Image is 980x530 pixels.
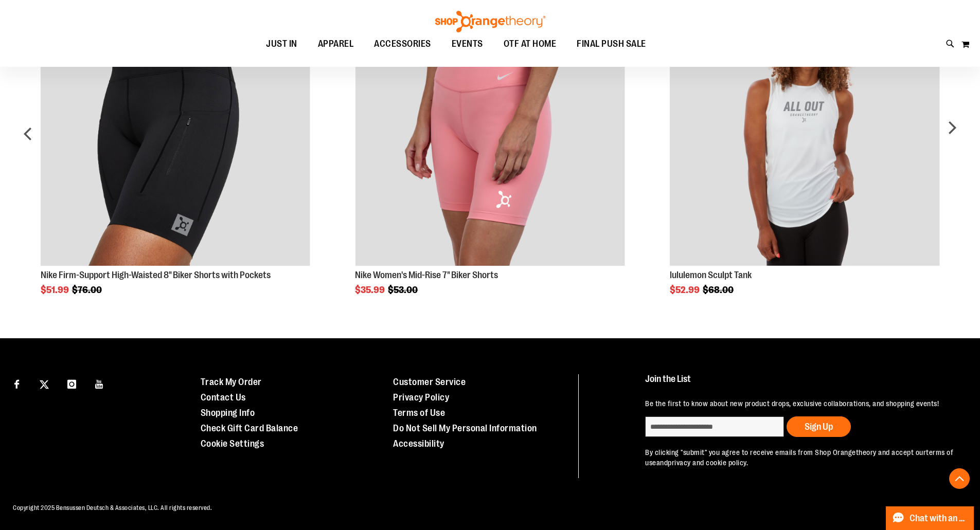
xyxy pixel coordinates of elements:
[949,468,970,489] button: Back To Top
[318,32,354,56] span: APPAREL
[13,504,212,511] span: Copyright 2025 Bensussen Deutsch & Associates, LLC. All rights reserved.
[645,398,956,409] p: Be the first to know about new product drops, exclusive collaborations, and shopping events!
[886,506,974,530] button: Chat with an Expert
[393,408,445,418] a: Terms of Use
[266,32,297,56] span: JUST IN
[201,408,255,418] a: Shopping Info
[393,377,466,387] a: Customer Service
[668,459,748,467] a: privacy and cookie policy.
[645,374,956,393] h4: Join the List
[393,392,449,403] a: Privacy Policy
[670,285,701,295] span: $52.99
[645,447,956,468] p: By clicking "submit" you agree to receive emails from Shop Orangetheory and accept our and
[41,285,70,295] span: $51.99
[355,270,498,280] a: Nike Women's Mid-Rise 7" Biker Shorts
[40,380,49,389] img: Twitter
[201,438,264,449] a: Cookie Settings
[393,438,444,449] a: Accessibility
[201,392,246,403] a: Contact Us
[374,32,431,56] span: ACCESSORIES
[355,285,386,295] span: $35.99
[910,514,968,523] span: Chat with an Expert
[703,285,735,295] span: $68.00
[504,32,557,56] span: OTF AT HOME
[805,422,833,432] span: Sign Up
[201,423,298,433] a: Check Gift Card Balance
[577,32,646,56] span: FINAL PUSH SALE
[201,377,262,387] a: Track My Order
[388,285,419,295] span: $53.00
[434,11,547,32] img: Shop Orangetheory
[645,416,784,437] input: enter email
[787,416,851,437] button: Sign Up
[452,32,483,56] span: EVENTS
[91,374,109,392] a: Visit our Youtube page
[41,270,271,280] a: Nike Firm-Support High-Waisted 8" Biker Shorts with Pockets
[670,270,752,280] a: lululemon Sculpt Tank
[393,423,537,433] a: Do Not Sell My Personal Information
[72,285,103,295] span: $76.00
[8,374,26,392] a: Visit our Facebook page
[63,374,81,392] a: Visit our Instagram page
[35,374,54,392] a: Visit our X page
